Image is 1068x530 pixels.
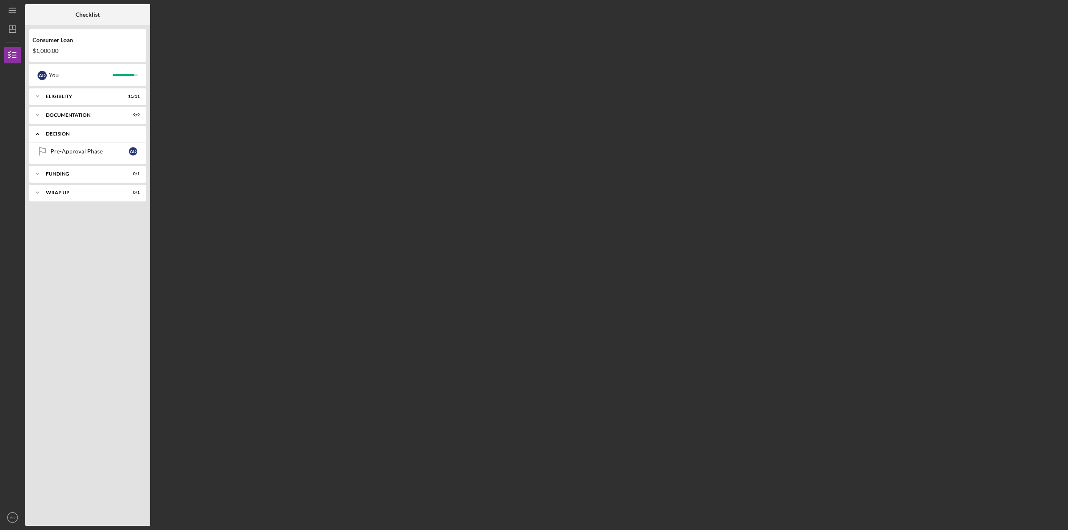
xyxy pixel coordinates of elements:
[129,147,137,156] div: A D
[46,190,119,195] div: Wrap up
[125,190,140,195] div: 0 / 1
[49,68,113,82] div: You
[125,113,140,118] div: 9 / 9
[125,171,140,176] div: 0 / 1
[125,94,140,99] div: 11 / 11
[46,94,119,99] div: Eligiblity
[33,48,143,54] div: $1,000.00
[46,171,119,176] div: Funding
[4,509,21,526] button: AD
[50,148,129,155] div: Pre-Approval Phase
[10,515,15,520] text: AD
[46,113,119,118] div: Documentation
[46,131,136,136] div: Decision
[33,37,143,43] div: Consumer Loan
[38,71,47,80] div: A D
[33,143,142,160] a: Pre-Approval PhaseAD
[76,11,100,18] b: Checklist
